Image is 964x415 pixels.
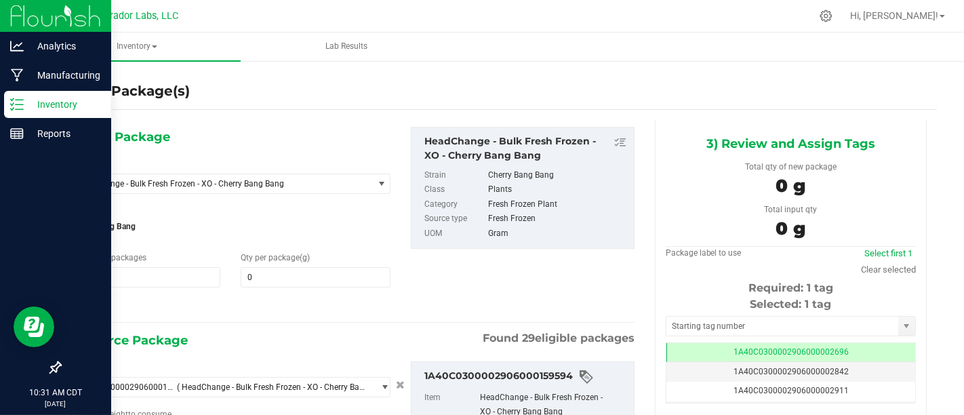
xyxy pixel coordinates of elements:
iframe: Resource center [14,307,54,347]
input: 0 [241,268,390,287]
inline-svg: Inventory [10,98,24,111]
a: Select first 1 [864,248,912,258]
a: Inventory [33,33,241,61]
span: 2) Source Package [70,330,188,351]
inline-svg: Reports [10,127,24,140]
div: Manage settings [818,9,835,22]
span: Total input qty [764,205,817,214]
span: Selected: 1 tag [750,298,831,311]
span: 1A40C0300002906000002696 [734,347,849,357]
div: 1A40C0300002906000159594 [424,369,626,385]
div: Fresh Frozen [488,212,626,226]
span: Hi, [PERSON_NAME]! [850,10,938,21]
span: 29 [522,332,535,344]
div: HeadChange - Bulk Fresh Frozen - XO - Cherry Bang Bang [424,134,626,163]
span: Lab Results [307,41,386,52]
span: select [898,317,915,336]
label: Source type [424,212,485,226]
span: Found eligible packages [483,330,635,347]
h4: Create Package(s) [60,81,190,101]
span: 0 g [776,175,805,197]
label: Strain [424,168,485,183]
p: Analytics [24,38,105,54]
label: Category [424,197,485,212]
span: select [373,378,390,397]
div: Cherry Bang Bang [488,168,626,183]
p: Reports [24,125,105,142]
p: [DATE] [6,399,105,409]
span: Qty per package [241,253,310,262]
span: 0 g [776,218,805,239]
label: Class [424,182,485,197]
span: 1A40C0300002906000159594 [76,382,177,392]
button: Cancel button [392,376,409,395]
span: Required: 1 tag [748,281,833,294]
inline-svg: Manufacturing [10,68,24,82]
inline-svg: Analytics [10,39,24,53]
span: 1A40C0300002906000002911 [734,386,849,395]
label: UOM [424,226,485,241]
input: Starting tag number [666,317,898,336]
div: Plants [488,182,626,197]
span: select [373,174,390,193]
a: Clear selected [861,264,916,275]
div: Gram [488,226,626,241]
div: Fresh Frozen Plant [488,197,626,212]
span: 1) New Package [70,127,170,147]
span: 3) Review and Assign Tags [706,134,875,154]
span: HeadChange - Bulk Fresh Frozen - XO - Cherry Bang Bang [76,179,356,189]
a: Lab Results [242,33,450,61]
span: Curador Labs, LLC [98,10,178,22]
span: 1A40C0300002906000002842 [734,367,849,376]
p: Inventory [24,96,105,113]
span: ( HeadChange - Bulk Fresh Frozen - XO - Cherry Bang Bang ) [177,382,367,392]
span: Total qty of new package [745,162,837,172]
span: Package label to use [666,248,742,258]
input: 1 [71,268,220,287]
span: (g) [300,253,310,262]
p: Manufacturing [24,67,105,83]
span: Cherry Bang Bang [70,216,390,237]
p: 10:31 AM CDT [6,387,105,399]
